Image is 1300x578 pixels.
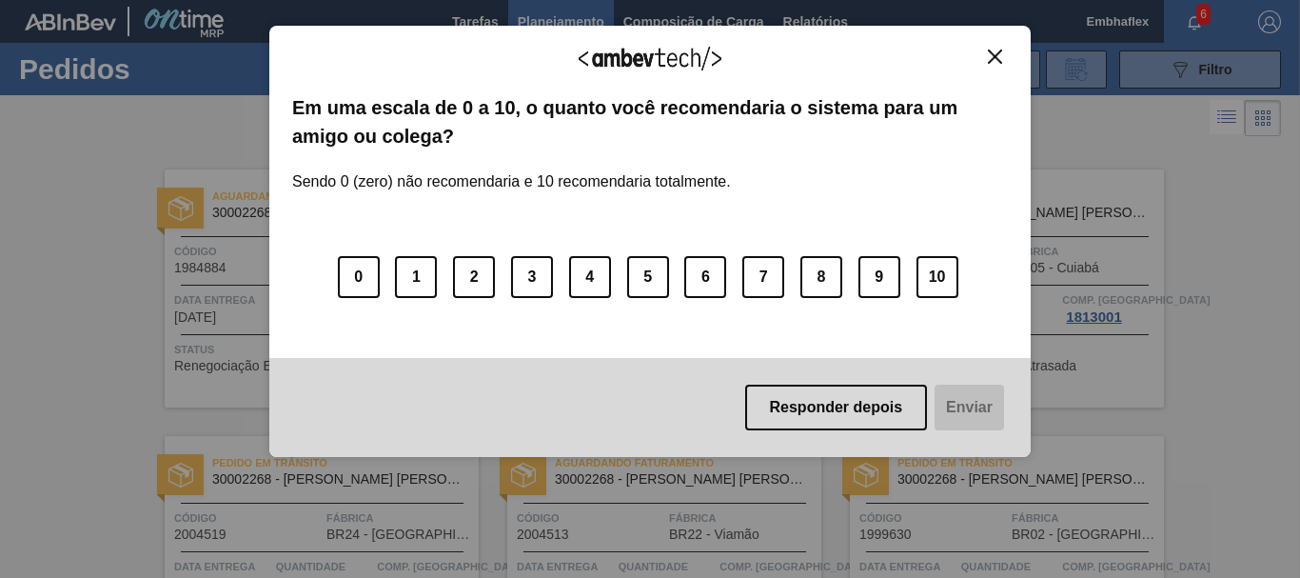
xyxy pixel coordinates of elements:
button: 10 [916,256,958,298]
button: Responder depois [745,385,928,430]
button: 3 [511,256,553,298]
button: Close [982,49,1008,65]
button: 4 [569,256,611,298]
button: 8 [800,256,842,298]
button: 5 [627,256,669,298]
button: 9 [858,256,900,298]
label: Em uma escala de 0 a 10, o quanto você recomendaria o sistema para um amigo ou colega? [292,93,1008,151]
button: 7 [742,256,784,298]
button: 1 [395,256,437,298]
button: 6 [684,256,726,298]
button: 2 [453,256,495,298]
img: Close [988,50,1002,64]
img: Logo Ambevtech [579,47,721,70]
button: 0 [338,256,380,298]
label: Sendo 0 (zero) não recomendaria e 10 recomendaria totalmente. [292,150,731,190]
